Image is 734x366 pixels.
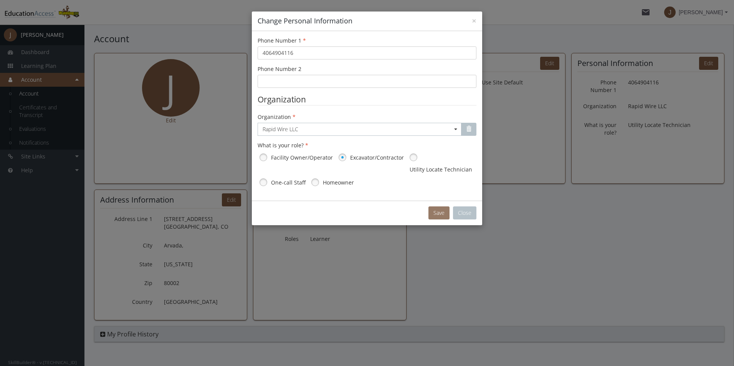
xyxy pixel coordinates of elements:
[258,16,476,26] h4: Change Personal Information
[271,179,306,186] label: One-call Staff
[453,206,476,219] button: Close
[263,125,456,133] span: Rapid Wire LLC
[258,94,476,106] legend: Organization
[472,17,476,25] button: ×
[258,65,301,73] label: Phone Number 2
[428,206,450,219] button: Save
[258,123,461,136] span: Select box activate
[258,37,306,45] label: Phone Number 1
[271,154,333,162] label: Facility Owner/Operator
[350,154,404,162] label: Excavator/Contractor
[323,179,354,186] label: Homeowner
[258,113,296,121] label: Organization
[410,166,472,173] label: Utility Locate Technician
[258,142,308,149] label: What is your role?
